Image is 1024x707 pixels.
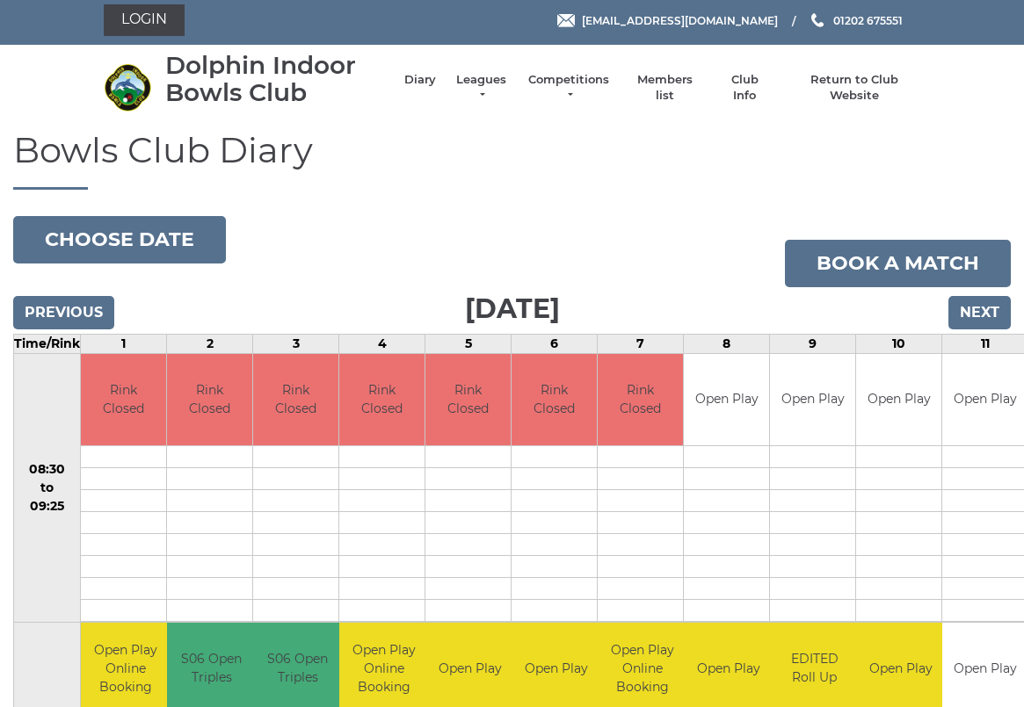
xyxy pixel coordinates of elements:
td: 7 [598,334,684,353]
td: 6 [512,334,598,353]
td: 10 [856,334,942,353]
td: 5 [425,334,512,353]
a: Members list [628,72,701,104]
a: Leagues [454,72,509,104]
td: Time/Rink [14,334,81,353]
a: Club Info [719,72,770,104]
button: Choose date [13,216,226,263]
input: Next [948,296,1011,329]
a: Return to Club Website [788,72,920,104]
div: Dolphin Indoor Bowls Club [165,52,387,106]
span: [EMAIL_ADDRESS][DOMAIN_NAME] [582,13,778,26]
h1: Bowls Club Diary [13,131,1011,190]
img: Dolphin Indoor Bowls Club [104,63,152,112]
a: Diary [404,72,436,88]
input: Previous [13,296,114,329]
td: Rink Closed [425,354,511,446]
td: Open Play [770,354,855,446]
td: Rink Closed [339,354,425,446]
td: 4 [339,334,425,353]
td: Rink Closed [167,354,252,446]
img: Phone us [811,13,824,27]
td: Rink Closed [81,354,166,446]
td: 2 [167,334,253,353]
span: 01202 675551 [833,13,903,26]
td: 9 [770,334,856,353]
td: 1 [81,334,167,353]
td: 3 [253,334,339,353]
td: Open Play [684,354,769,446]
td: Open Play [856,354,941,446]
td: Rink Closed [512,354,597,446]
a: Login [104,4,185,36]
a: Book a match [785,240,1011,287]
img: Email [557,14,575,27]
td: 8 [684,334,770,353]
td: Rink Closed [253,354,338,446]
a: Email [EMAIL_ADDRESS][DOMAIN_NAME] [557,12,778,29]
td: 08:30 to 09:25 [14,353,81,623]
a: Competitions [527,72,611,104]
a: Phone us 01202 675551 [809,12,903,29]
td: Rink Closed [598,354,683,446]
